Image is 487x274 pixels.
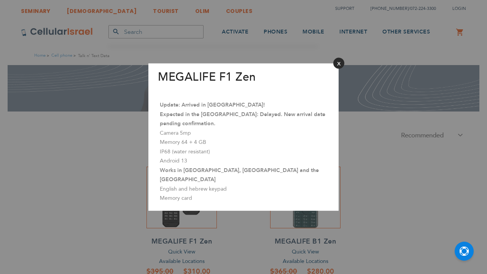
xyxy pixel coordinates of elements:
[160,101,325,127] strong: Update: Arrived in [GEOGRAPHIC_DATA]! Expected in the [GEOGRAPHIC_DATA]: Delayed. New arrival dat...
[160,147,327,156] li: IP68 (water resistant)
[160,166,319,183] strong: Works in [GEOGRAPHIC_DATA], [GEOGRAPHIC_DATA] and the [GEOGRAPHIC_DATA]
[160,156,327,166] li: Android 13
[160,194,327,203] li: Memory card
[160,138,327,147] li: Memory 64 + 4 GB
[160,128,327,138] li: Camera 5mp
[160,184,327,194] li: English and hebrew keypad
[154,69,333,86] h1: MEGALIFE F1 Zen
